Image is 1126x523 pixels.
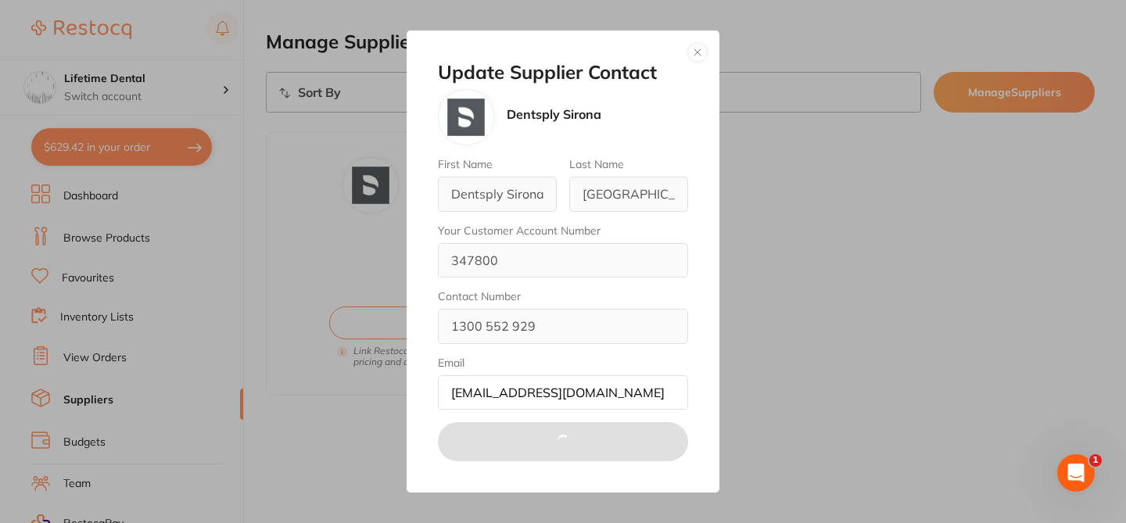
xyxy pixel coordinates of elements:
[507,107,601,121] p: Dentsply Sirona
[438,62,688,84] h2: Update Supplier Contact
[1089,454,1102,467] span: 1
[1057,454,1095,492] iframe: Intercom live chat
[447,99,485,136] img: Dentsply Sirona
[438,224,688,237] label: Your Customer Account Number
[438,290,688,303] label: Contact Number
[438,356,688,369] label: Email
[569,158,688,170] label: Last Name
[438,158,557,170] label: First Name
